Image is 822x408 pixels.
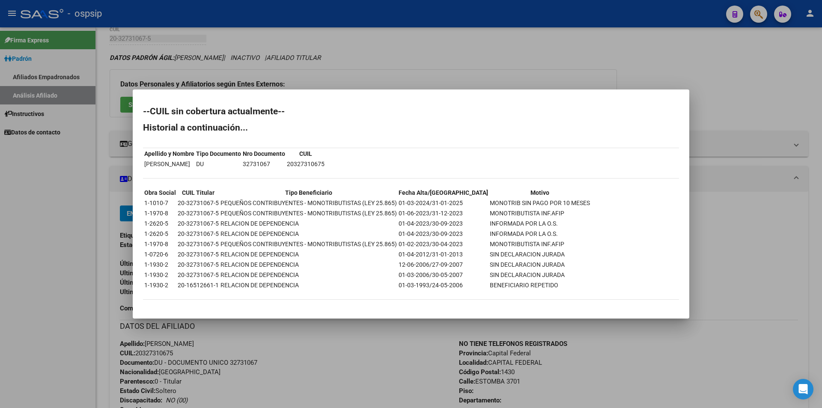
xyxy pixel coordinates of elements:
[177,250,219,259] td: 20-32731067-5
[144,250,176,259] td: 1-0720-6
[220,208,397,218] td: PEQUEÑOS CONTRIBUYENTES - MONOTRIBUTISTAS (LEY 25.865)
[398,250,488,259] td: 01-04-2012/31-01-2013
[220,239,397,249] td: PEQUEÑOS CONTRIBUYENTES - MONOTRIBUTISTAS (LEY 25.865)
[398,270,488,280] td: 01-03-2006/30-05-2007
[177,188,219,197] th: CUIL Titular
[177,229,219,238] td: 20-32731067-5
[144,198,176,208] td: 1-1010-7
[144,149,195,158] th: Apellido y Nombre
[177,270,219,280] td: 20-32731067-5
[489,219,590,228] td: INFORMADA POR LA O.S.
[177,239,219,249] td: 20-32731067-5
[398,188,488,197] th: Fecha Alta/[GEOGRAPHIC_DATA]
[398,198,488,208] td: 01-03-2024/31-01-2025
[144,219,176,228] td: 1-2620-5
[398,260,488,269] td: 12-06-2006/27-09-2007
[220,260,397,269] td: RELACION DE DEPENDENCIA
[489,188,590,197] th: Motivo
[143,123,679,132] h2: Historial a continuación...
[144,270,176,280] td: 1-1930-2
[220,270,397,280] td: RELACION DE DEPENDENCIA
[144,239,176,249] td: 1-1970-8
[398,280,488,290] td: 01-03-1993/24-05-2006
[489,260,590,269] td: SIN DECLARACION JURADA
[489,250,590,259] td: SIN DECLARACION JURADA
[398,229,488,238] td: 01-04-2023/30-09-2023
[489,280,590,290] td: BENEFICIARIO REPETIDO
[220,198,397,208] td: PEQUEÑOS CONTRIBUYENTES - MONOTRIBUTISTAS (LEY 25.865)
[489,198,590,208] td: MONOTRIB SIN PAGO POR 10 MESES
[144,208,176,218] td: 1-1970-8
[177,208,219,218] td: 20-32731067-5
[286,159,325,169] td: 20327310675
[177,219,219,228] td: 20-32731067-5
[220,229,397,238] td: RELACION DE DEPENDENCIA
[144,280,176,290] td: 1-1930-2
[398,219,488,228] td: 01-04-2023/30-09-2023
[220,219,397,228] td: RELACION DE DEPENDENCIA
[144,229,176,238] td: 1-2620-5
[144,159,195,169] td: [PERSON_NAME]
[177,280,219,290] td: 20-16512661-1
[144,260,176,269] td: 1-1930-2
[143,107,679,116] h2: --CUIL sin cobertura actualmente--
[793,379,813,399] div: Open Intercom Messenger
[177,198,219,208] td: 20-32731067-5
[242,159,286,169] td: 32731067
[220,188,397,197] th: Tipo Beneficiario
[489,270,590,280] td: SIN DECLARACION JURADA
[220,280,397,290] td: RELACION DE DEPENDENCIA
[242,149,286,158] th: Nro Documento
[398,239,488,249] td: 01-02-2023/30-04-2023
[177,260,219,269] td: 20-32731067-5
[398,208,488,218] td: 01-06-2023/31-12-2023
[286,149,325,158] th: CUIL
[489,208,590,218] td: MONOTRIBUTISTA INF.AFIP
[489,229,590,238] td: INFORMADA POR LA O.S.
[220,250,397,259] td: RELACION DE DEPENDENCIA
[144,188,176,197] th: Obra Social
[489,239,590,249] td: MONOTRIBUTISTA INF.AFIP
[196,159,241,169] td: DU
[196,149,241,158] th: Tipo Documento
